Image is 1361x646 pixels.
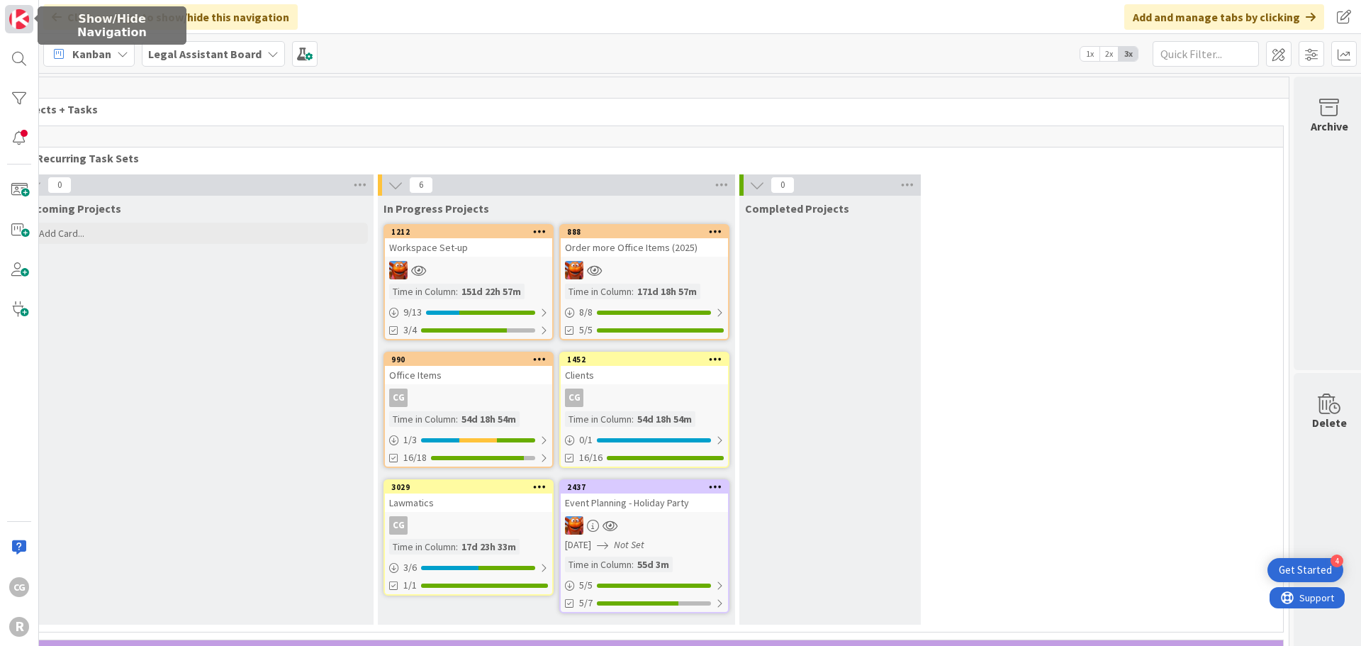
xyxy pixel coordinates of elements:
[403,578,417,593] span: 1/1
[1080,47,1099,61] span: 1x
[39,227,84,240] span: Add Card...
[561,481,728,512] div: 2437Event Planning - Holiday Party
[148,47,262,61] b: Legal Assistant Board
[72,45,111,62] span: Kanban
[1119,47,1138,61] span: 3x
[1153,41,1259,67] input: Quick Filter...
[43,4,298,30] div: Click our logo to show/hide this navigation
[385,389,552,407] div: CG
[385,366,552,384] div: Office Items
[385,225,552,257] div: 1212Workspace Set-up
[385,559,552,577] div: 3/6
[458,411,520,427] div: 54d 18h 54m
[567,355,728,364] div: 1452
[1331,555,1343,567] div: 4
[579,578,593,593] span: 5 / 5
[579,305,593,320] span: 8 / 8
[561,577,728,594] div: 5/5
[1312,414,1347,431] div: Delete
[579,433,593,447] span: 0 / 1
[561,225,728,257] div: 888Order more Office Items (2025)
[561,516,728,535] div: KA
[389,539,456,555] div: Time in Column
[632,284,634,299] span: :
[403,560,417,575] span: 3 / 6
[565,411,632,427] div: Time in Column
[22,201,121,216] span: Upcoming Projects
[561,494,728,512] div: Event Planning - Holiday Party
[385,303,552,321] div: 9/13
[456,284,458,299] span: :
[9,617,29,637] div: R
[561,225,728,238] div: 888
[634,557,673,572] div: 55d 3m
[385,261,552,279] div: KA
[632,411,634,427] span: :
[403,305,422,320] span: 9 / 13
[389,516,408,535] div: CG
[634,284,700,299] div: 171d 18h 57m
[403,450,427,465] span: 16/18
[403,433,417,447] span: 1 / 3
[30,2,65,19] span: Support
[1279,563,1332,577] div: Get Started
[561,238,728,257] div: Order more Office Items (2025)
[561,261,728,279] div: KA
[565,516,583,535] img: KA
[579,323,593,338] span: 5/5
[391,227,552,237] div: 1212
[567,227,728,237] div: 888
[565,538,591,552] span: [DATE]
[389,389,408,407] div: CG
[456,411,458,427] span: :
[385,353,552,384] div: 990Office Items
[391,482,552,492] div: 3029
[47,177,72,194] span: 0
[409,177,433,194] span: 6
[458,284,525,299] div: 151d 22h 57m
[385,353,552,366] div: 990
[1267,558,1343,582] div: Open Get Started checklist, remaining modules: 4
[632,557,634,572] span: :
[389,261,408,279] img: KA
[565,284,632,299] div: Time in Column
[385,238,552,257] div: Workspace Set-up
[579,596,593,611] span: 5/7
[565,389,583,407] div: CG
[458,539,520,555] div: 17d 23h 33m
[567,482,728,492] div: 2437
[561,481,728,494] div: 2437
[385,481,552,512] div: 3029Lawmatics
[389,411,456,427] div: Time in Column
[561,389,728,407] div: CG
[383,201,489,216] span: In Progress Projects
[385,431,552,449] div: 1/3
[385,225,552,238] div: 1212
[385,516,552,535] div: CG
[745,201,849,216] span: Completed Projects
[561,303,728,321] div: 8/8
[614,538,644,551] i: Not Set
[9,9,29,29] img: Visit kanbanzone.com
[634,411,695,427] div: 54d 18h 54m
[43,12,181,39] h5: Show/Hide Navigation
[1124,4,1324,30] div: Add and manage tabs by clicking
[561,431,728,449] div: 0/1
[389,284,456,299] div: Time in Column
[403,323,417,338] span: 3/4
[565,261,583,279] img: KA
[385,481,552,494] div: 3029
[391,355,552,364] div: 990
[771,177,795,194] span: 0
[385,494,552,512] div: Lawmatics
[561,353,728,384] div: 1452Clients
[561,366,728,384] div: Clients
[1311,118,1348,135] div: Archive
[561,353,728,366] div: 1452
[579,450,603,465] span: 16/16
[1099,47,1119,61] span: 2x
[9,577,29,597] div: CG
[565,557,632,572] div: Time in Column
[456,539,458,555] span: :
